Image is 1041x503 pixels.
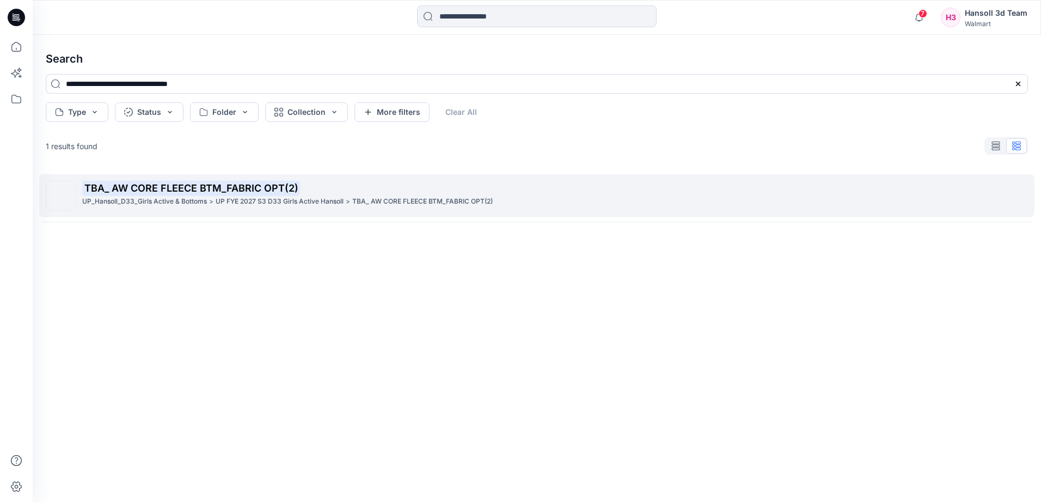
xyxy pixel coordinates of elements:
[190,102,259,122] button: Folder
[82,180,300,195] mark: TBA_ AW CORE FLEECE BTM_FABRIC OPT(2)
[941,8,960,27] div: H3
[265,102,348,122] button: Collection
[37,44,1037,74] h4: Search
[82,196,207,207] p: UP_Hansoll_D33_Girls Active & Bottoms
[216,196,344,207] p: UP FYE 2027 S3 D33 Girls Active Hansoll
[346,196,350,207] p: >
[39,174,1034,217] a: TBA_ AW CORE FLEECE BTM_FABRIC OPT(2)UP_Hansoll_D33_Girls Active & Bottoms>UP FYE 2027 S3 D33 Gir...
[965,7,1027,20] div: Hansoll 3d Team
[352,196,493,207] p: TBA_ AW CORE FLEECE BTM_FABRIC OPT(2)
[115,102,183,122] button: Status
[965,20,1027,28] div: Walmart
[209,196,213,207] p: >
[46,102,108,122] button: Type
[918,9,927,18] span: 7
[46,140,97,152] p: 1 results found
[354,102,430,122] button: More filters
